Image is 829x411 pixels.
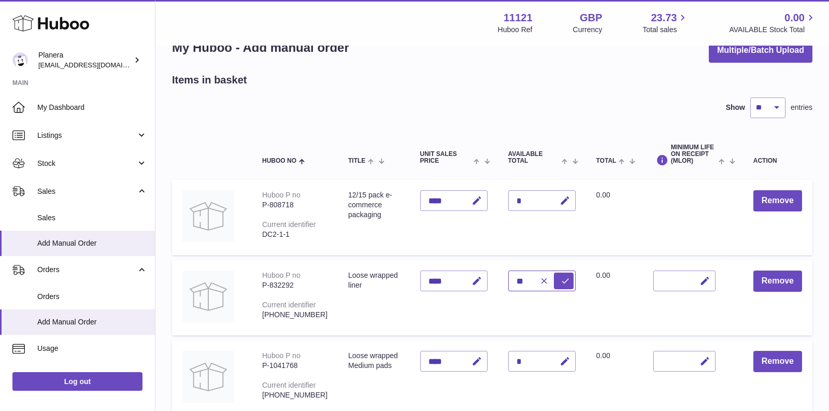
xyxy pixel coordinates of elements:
[262,310,327,320] div: [PHONE_NUMBER]
[172,73,247,87] h2: Items in basket
[498,25,533,35] div: Huboo Ref
[504,11,533,25] strong: 11121
[596,271,610,279] span: 0.00
[182,190,234,242] img: 12/15 pack e-commerce packaging
[338,260,409,335] td: Loose wrapped liner
[753,190,802,211] button: Remove
[262,351,301,360] div: Huboo P no
[37,103,147,112] span: My Dashboard
[596,191,610,199] span: 0.00
[262,158,296,164] span: Huboo no
[37,238,147,248] span: Add Manual Order
[37,292,147,302] span: Orders
[262,381,316,389] div: Current identifier
[709,38,812,63] button: Multiple/Batch Upload
[38,61,152,69] span: [EMAIL_ADDRESS][DOMAIN_NAME]
[182,351,234,403] img: Loose wrapped Medium pads
[37,344,147,353] span: Usage
[573,25,603,35] div: Currency
[729,25,817,35] span: AVAILABLE Stock Total
[262,200,327,210] div: P-808718
[791,103,812,112] span: entries
[580,11,602,25] strong: GBP
[753,271,802,292] button: Remove
[651,11,677,25] span: 23.73
[642,25,689,35] span: Total sales
[172,39,349,56] h1: My Huboo - Add manual order
[37,317,147,327] span: Add Manual Order
[420,151,471,164] span: Unit Sales Price
[642,11,689,35] a: 23.73 Total sales
[262,361,327,371] div: P-1041768
[262,390,327,400] div: [PHONE_NUMBER]
[37,187,136,196] span: Sales
[37,131,136,140] span: Listings
[262,301,316,309] div: Current identifier
[726,103,745,112] label: Show
[671,144,717,165] span: Minimum Life On Receipt (MLOR)
[729,11,817,35] a: 0.00 AVAILABLE Stock Total
[753,351,802,372] button: Remove
[348,158,365,164] span: Title
[12,52,28,68] img: saiyani@planera.care
[37,213,147,223] span: Sales
[262,191,301,199] div: Huboo P no
[596,351,610,360] span: 0.00
[12,372,142,391] a: Log out
[262,271,301,279] div: Huboo P no
[338,180,409,255] td: 12/15 pack e-commerce packaging
[262,230,327,239] div: DC2-1-1
[262,220,316,229] div: Current identifier
[182,271,234,322] img: Loose wrapped liner
[37,265,136,275] span: Orders
[784,11,805,25] span: 0.00
[262,280,327,290] div: P-832292
[753,158,802,164] div: Action
[508,151,560,164] span: AVAILABLE Total
[37,159,136,168] span: Stock
[38,50,132,70] div: Planera
[596,158,617,164] span: Total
